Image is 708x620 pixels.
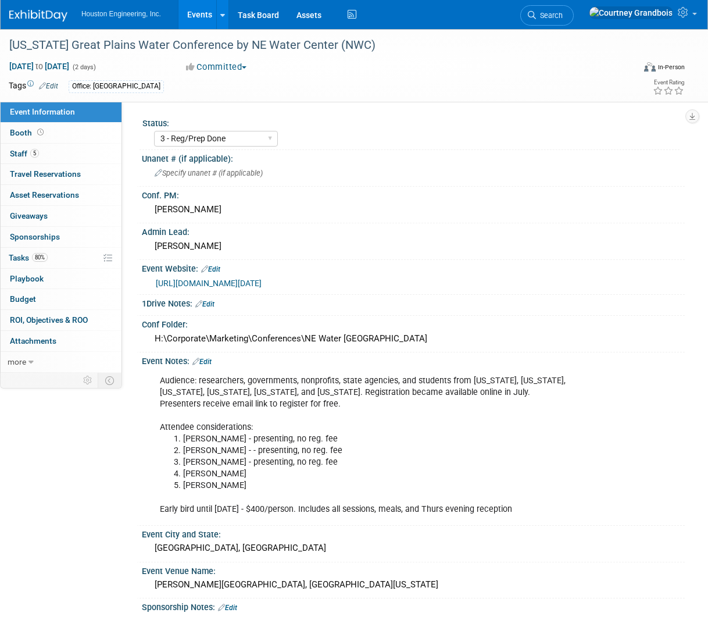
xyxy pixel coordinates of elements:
[653,80,684,85] div: Event Rating
[183,480,570,491] li: [PERSON_NAME]
[10,315,88,325] span: ROI, Objectives & ROO
[142,295,685,310] div: 1Drive Notes:
[142,187,685,201] div: Conf. PM:
[1,227,121,247] a: Sponsorships
[142,562,685,577] div: Event Venue Name:
[10,149,39,158] span: Staff
[98,373,122,388] td: Toggle Event Tabs
[5,35,627,56] div: [US_STATE] Great Plains Water Conference by NE Water Center (NWC)
[39,82,58,90] a: Edit
[151,330,676,348] div: H:\Corporate\Marketing\Conferences\NE Water [GEOGRAPHIC_DATA]
[10,190,79,199] span: Asset Reservations
[10,211,48,220] span: Giveaways
[71,63,96,71] span: (2 days)
[142,260,685,275] div: Event Website:
[151,237,676,255] div: [PERSON_NAME]
[142,352,685,368] div: Event Notes:
[1,144,121,164] a: Staff5
[10,232,60,241] span: Sponsorships
[10,128,46,137] span: Booth
[156,279,262,288] a: [URL][DOMAIN_NAME][DATE]
[10,336,56,345] span: Attachments
[142,150,685,165] div: Unanet # (if applicable):
[9,61,70,72] span: [DATE] [DATE]
[1,248,121,268] a: Tasks80%
[183,457,570,468] li: [PERSON_NAME] - presenting, no reg. fee
[9,10,67,22] img: ExhibitDay
[34,62,45,71] span: to
[10,274,44,283] span: Playbook
[183,468,570,480] li: [PERSON_NAME]
[1,310,121,330] a: ROI, Objectives & ROO
[1,123,121,143] a: Booth
[644,62,656,72] img: Format-Inperson.png
[195,300,214,308] a: Edit
[1,331,121,351] a: Attachments
[8,357,26,366] span: more
[657,63,685,72] div: In-Person
[142,598,685,614] div: Sponsorship Notes:
[151,539,676,557] div: [GEOGRAPHIC_DATA], [GEOGRAPHIC_DATA]
[69,80,164,92] div: Office: [GEOGRAPHIC_DATA]
[589,6,673,19] img: Courtney Grandbois
[10,294,36,304] span: Budget
[151,201,676,219] div: [PERSON_NAME]
[81,10,161,18] span: Houston Engineering, Inc.
[1,164,121,184] a: Travel Reservations
[10,169,81,179] span: Travel Reservations
[520,5,574,26] a: Search
[1,206,121,226] a: Giveaways
[142,115,680,129] div: Status:
[183,433,570,445] li: [PERSON_NAME] - presenting, no reg. fee
[35,128,46,137] span: Booth not reserved yet
[142,526,685,540] div: Event City and State:
[78,373,98,388] td: Personalize Event Tab Strip
[182,61,251,73] button: Committed
[1,269,121,289] a: Playbook
[192,358,212,366] a: Edit
[155,169,263,177] span: Specify unanet # (if applicable)
[10,107,75,116] span: Event Information
[152,369,577,521] div: Audience: researchers, governments, nonprofits, state agencies, and students from [US_STATE], [US...
[151,576,676,594] div: [PERSON_NAME][GEOGRAPHIC_DATA], [GEOGRAPHIC_DATA][US_STATE]
[536,11,563,20] span: Search
[218,604,237,612] a: Edit
[32,253,48,262] span: 80%
[201,265,220,273] a: Edit
[587,60,685,78] div: Event Format
[1,352,121,372] a: more
[183,445,570,457] li: [PERSON_NAME] - - presenting, no reg. fee
[1,185,121,205] a: Asset Reservations
[142,223,685,238] div: Admin Lead:
[1,102,121,122] a: Event Information
[30,149,39,158] span: 5
[9,253,48,262] span: Tasks
[1,289,121,309] a: Budget
[142,316,685,330] div: Conf Folder:
[9,80,58,93] td: Tags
